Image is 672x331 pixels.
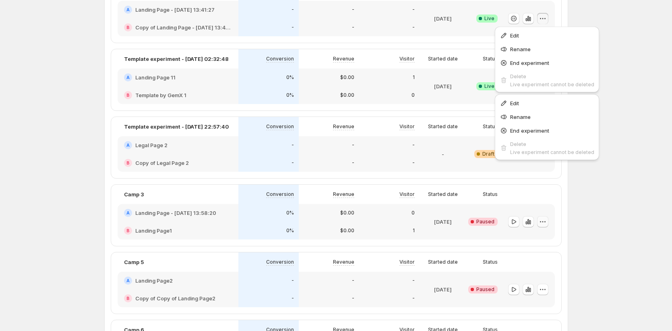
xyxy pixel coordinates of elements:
[497,110,597,123] button: Rename
[340,227,354,234] p: $0.00
[352,160,354,166] p: -
[292,295,294,302] p: -
[292,24,294,31] p: -
[497,97,597,110] button: Edit
[124,55,229,63] p: Template experiment - [DATE] 02:32:48
[126,160,130,165] h2: B
[476,219,494,225] span: Paused
[483,123,498,130] p: Status
[399,191,415,198] p: Visitor
[352,24,354,31] p: -
[126,143,130,148] h2: A
[434,15,452,23] p: [DATE]
[333,259,354,265] p: Revenue
[497,124,597,137] button: End experiment
[292,142,294,148] p: -
[126,75,130,80] h2: A
[428,259,458,265] p: Started date
[340,74,354,81] p: $0.00
[135,73,176,81] h2: Landing Page 11
[124,123,229,131] p: Template experiment - [DATE] 22:57:40
[135,23,232,31] h2: Copy of Landing Page - [DATE] 13:41:27
[135,294,215,302] h2: Copy of Copy of Landing Page2
[497,56,597,69] button: End experiment
[434,82,452,90] p: [DATE]
[442,150,444,158] p: -
[286,227,294,234] p: 0%
[352,6,354,13] p: -
[266,56,294,62] p: Conversion
[286,92,294,98] p: 0%
[352,142,354,148] p: -
[292,6,294,13] p: -
[124,190,144,198] p: Camp 3
[292,277,294,284] p: -
[135,277,173,285] h2: Landing Page2
[135,227,172,235] h2: Landing Page1
[510,149,594,155] span: Live experiment cannot be deleted
[428,56,458,62] p: Started date
[340,92,354,98] p: $0.00
[286,210,294,216] p: 0%
[333,123,354,130] p: Revenue
[266,123,294,130] p: Conversion
[412,160,415,166] p: -
[135,6,215,14] h2: Landing Page - [DATE] 13:41:27
[399,56,415,62] p: Visitor
[412,24,415,31] p: -
[510,127,549,134] span: End experiment
[483,259,498,265] p: Status
[126,210,130,215] h2: A
[483,191,498,198] p: Status
[510,60,549,66] span: End experiment
[352,277,354,284] p: -
[413,74,415,81] p: 1
[286,74,294,81] p: 0%
[428,191,458,198] p: Started date
[483,56,498,62] p: Status
[126,228,130,233] h2: B
[333,191,354,198] p: Revenue
[510,72,594,80] div: Delete
[510,81,594,87] span: Live experiment cannot be deleted
[340,210,354,216] p: $0.00
[333,56,354,62] p: Revenue
[126,93,130,98] h2: B
[482,151,494,157] span: Draft
[135,209,216,217] h2: Landing Page - [DATE] 13:58:20
[497,43,597,56] button: Rename
[292,160,294,166] p: -
[126,7,130,12] h2: A
[434,285,452,294] p: [DATE]
[135,159,189,167] h2: Copy of Legal Page 2
[476,286,494,293] span: Paused
[411,92,415,98] p: 0
[428,123,458,130] p: Started date
[510,46,531,52] span: Rename
[412,142,415,148] p: -
[510,114,531,120] span: Rename
[135,91,186,99] h2: Template by GemX 1
[510,140,594,148] div: Delete
[412,6,415,13] p: -
[124,258,144,266] p: Camp 5
[126,296,130,301] h2: B
[484,15,494,22] span: Live
[497,29,597,42] button: Edit
[399,123,415,130] p: Visitor
[135,141,167,149] h2: Legal Page 2
[510,100,519,106] span: Edit
[412,277,415,284] p: -
[266,259,294,265] p: Conversion
[411,210,415,216] p: 0
[413,227,415,234] p: 1
[497,70,597,90] button: DeleteLive experiment cannot be deleted
[434,218,452,226] p: [DATE]
[510,32,519,39] span: Edit
[266,191,294,198] p: Conversion
[126,278,130,283] h2: A
[399,259,415,265] p: Visitor
[497,138,597,158] button: DeleteLive experiment cannot be deleted
[412,295,415,302] p: -
[484,83,494,90] span: Live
